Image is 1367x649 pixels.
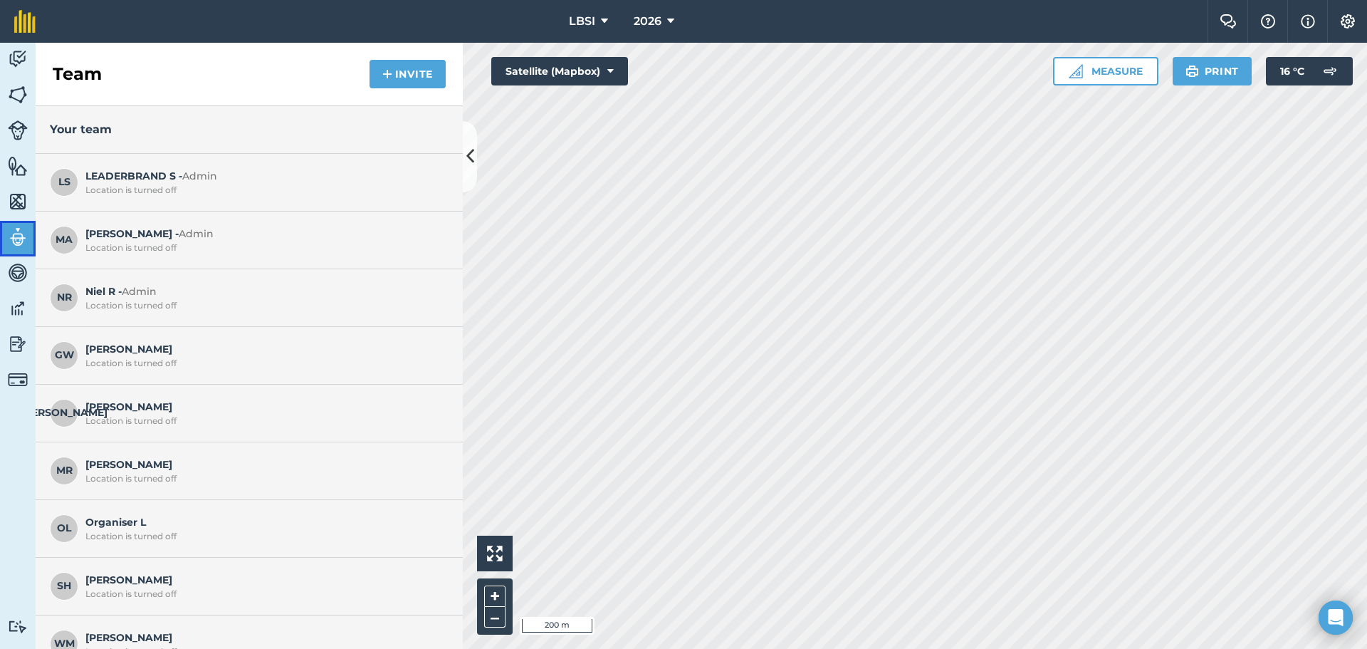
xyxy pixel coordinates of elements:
img: A cog icon [1339,14,1356,28]
h3: Your team [50,120,449,139]
span: Niel R - [85,284,441,311]
span: [PERSON_NAME] - [85,226,441,253]
span: [PERSON_NAME] [85,457,441,484]
div: Location is turned off [85,185,441,196]
img: svg+xml;base64,PHN2ZyB4bWxucz0iaHR0cDovL3d3dy53My5vcmcvMjAwMC9zdmciIHdpZHRoPSI1NiIgaGVpZ2h0PSI2MC... [8,191,28,212]
div: Location is turned off [85,300,441,311]
img: svg+xml;base64,PD94bWwgdmVyc2lvbj0iMS4wIiBlbmNvZGluZz0idXRmLTgiPz4KPCEtLSBHZW5lcmF0b3I6IEFkb2JlIE... [8,120,28,140]
button: Print [1173,57,1252,85]
div: Location is turned off [85,415,441,427]
button: + [484,586,506,607]
span: OL [50,514,78,543]
img: svg+xml;base64,PD94bWwgdmVyc2lvbj0iMS4wIiBlbmNvZGluZz0idXRmLTgiPz4KPCEtLSBHZW5lcmF0b3I6IEFkb2JlIE... [8,370,28,390]
span: [PERSON_NAME] [85,341,441,368]
img: svg+xml;base64,PD94bWwgdmVyc2lvbj0iMS4wIiBlbmNvZGluZz0idXRmLTgiPz4KPCEtLSBHZW5lcmF0b3I6IEFkb2JlIE... [1316,57,1344,85]
button: Satellite (Mapbox) [491,57,628,85]
button: 16 °C [1266,57,1353,85]
span: NR [50,284,78,312]
img: A question mark icon [1259,14,1277,28]
img: svg+xml;base64,PD94bWwgdmVyc2lvbj0iMS4wIiBlbmNvZGluZz0idXRmLTgiPz4KPCEtLSBHZW5lcmF0b3I6IEFkb2JlIE... [8,48,28,70]
button: Invite [370,60,446,88]
button: Measure [1053,57,1158,85]
img: Two speech bubbles overlapping with the left bubble in the forefront [1220,14,1237,28]
div: Location is turned off [85,242,441,254]
div: Location is turned off [85,473,441,484]
img: Ruler icon [1069,64,1083,78]
span: Admin [179,227,214,240]
img: svg+xml;base64,PD94bWwgdmVyc2lvbj0iMS4wIiBlbmNvZGluZz0idXRmLTgiPz4KPCEtLSBHZW5lcmF0b3I6IEFkb2JlIE... [8,333,28,355]
span: LBSI [569,13,595,30]
h2: Team [53,63,102,85]
span: 2026 [634,13,661,30]
img: svg+xml;base64,PD94bWwgdmVyc2lvbj0iMS4wIiBlbmNvZGluZz0idXRmLTgiPz4KPCEtLSBHZW5lcmF0b3I6IEFkb2JlIE... [8,298,28,319]
img: svg+xml;base64,PD94bWwgdmVyc2lvbj0iMS4wIiBlbmNvZGluZz0idXRmLTgiPz4KPCEtLSBHZW5lcmF0b3I6IEFkb2JlIE... [8,620,28,633]
img: fieldmargin Logo [14,10,36,33]
span: Admin [182,170,217,182]
span: [PERSON_NAME] [85,399,441,426]
span: Admin [122,285,157,298]
img: svg+xml;base64,PD94bWwgdmVyc2lvbj0iMS4wIiBlbmNvZGluZz0idXRmLTgiPz4KPCEtLSBHZW5lcmF0b3I6IEFkb2JlIE... [8,227,28,248]
img: svg+xml;base64,PHN2ZyB4bWxucz0iaHR0cDovL3d3dy53My5vcmcvMjAwMC9zdmciIHdpZHRoPSI1NiIgaGVpZ2h0PSI2MC... [8,84,28,105]
span: Organiser L [85,514,441,541]
div: Location is turned off [85,531,441,542]
span: GW [50,341,78,370]
div: Open Intercom Messenger [1319,601,1353,635]
img: svg+xml;base64,PHN2ZyB4bWxucz0iaHR0cDovL3d3dy53My5vcmcvMjAwMC9zdmciIHdpZHRoPSIxNCIgaGVpZ2h0PSIyNC... [382,66,392,83]
span: [PERSON_NAME] [85,572,441,599]
img: svg+xml;base64,PHN2ZyB4bWxucz0iaHR0cDovL3d3dy53My5vcmcvMjAwMC9zdmciIHdpZHRoPSI1NiIgaGVpZ2h0PSI2MC... [8,155,28,177]
span: 16 ° C [1280,57,1304,85]
div: Location is turned off [85,588,441,600]
div: Location is turned off [85,358,441,369]
button: – [484,607,506,628]
img: svg+xml;base64,PD94bWwgdmVyc2lvbj0iMS4wIiBlbmNvZGluZz0idXRmLTgiPz4KPCEtLSBHZW5lcmF0b3I6IEFkb2JlIE... [8,262,28,284]
img: Four arrows, one pointing top left, one top right, one bottom right and the last bottom left [487,546,503,561]
span: MA [50,226,78,254]
img: svg+xml;base64,PHN2ZyB4bWxucz0iaHR0cDovL3d3dy53My5vcmcvMjAwMC9zdmciIHdpZHRoPSIxNyIgaGVpZ2h0PSIxNy... [1301,13,1315,30]
img: svg+xml;base64,PHN2ZyB4bWxucz0iaHR0cDovL3d3dy53My5vcmcvMjAwMC9zdmciIHdpZHRoPSIxOSIgaGVpZ2h0PSIyNC... [1185,63,1199,80]
span: LEADERBRAND S - [85,168,441,195]
span: [PERSON_NAME] [50,399,78,427]
span: SH [50,572,78,601]
span: MR [50,457,78,485]
span: LS [50,168,78,197]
